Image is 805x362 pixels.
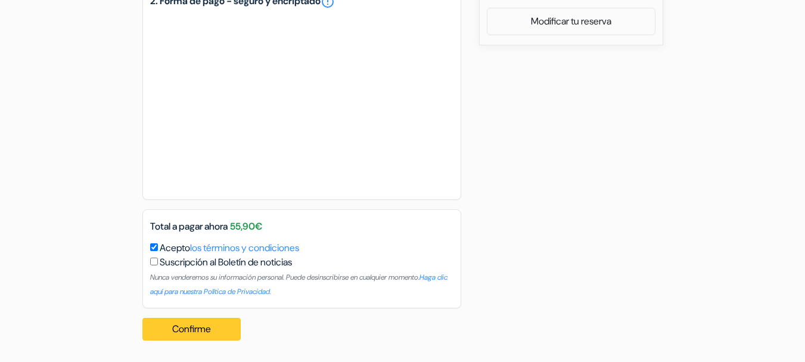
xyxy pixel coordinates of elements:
small: Nunca venderemos su información personal. Puede desinscribirse en cualquier momento. [150,273,447,296]
a: Haga clic aquí para nuestra Política de Privacidad. [150,273,447,296]
a: Modificar tu reserva [487,10,655,33]
label: Acepto [160,241,299,255]
label: Suscripción al Boletín de noticias [160,255,292,270]
iframe: Campo de entrada seguro para el pago [148,11,456,192]
a: los términos y condiciones [190,242,299,254]
button: Confirme [142,318,241,341]
span: Total a pagar ahora [150,219,228,234]
span: 55,90€ [230,219,262,234]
